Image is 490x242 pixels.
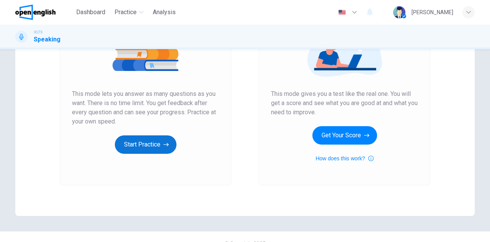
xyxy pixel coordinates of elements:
[393,6,405,18] img: Profile picture
[271,89,418,117] span: This mode gives you a test like the real one. You will get a score and see what you are good at a...
[153,8,176,17] span: Analysis
[15,5,56,20] img: OpenEnglish logo
[76,8,105,17] span: Dashboard
[150,5,179,19] button: Analysis
[115,135,176,154] button: Start Practice
[72,89,219,126] span: This mode lets you answer as many questions as you want. There is no time limit. You get feedback...
[412,8,453,17] div: [PERSON_NAME]
[312,126,377,145] button: Get Your Score
[15,5,73,20] a: OpenEnglish logo
[337,10,347,15] img: en
[114,8,137,17] span: Practice
[73,5,108,19] button: Dashboard
[111,5,147,19] button: Practice
[34,35,60,44] h1: Speaking
[315,154,373,163] button: How does this work?
[34,30,42,35] span: IELTS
